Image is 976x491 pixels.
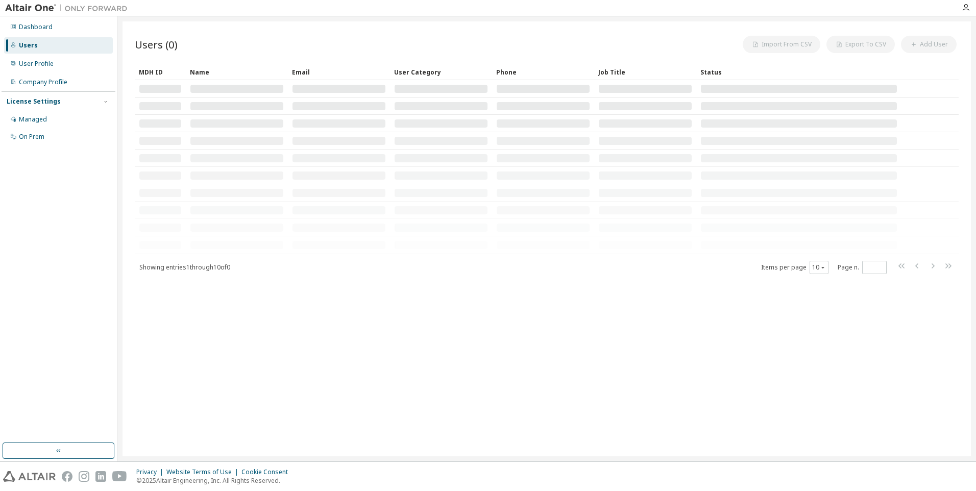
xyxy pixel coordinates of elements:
div: Cookie Consent [241,468,294,476]
img: Altair One [5,3,133,13]
img: linkedin.svg [95,471,106,482]
span: Page n. [838,261,887,274]
div: On Prem [19,133,44,141]
div: Company Profile [19,78,67,86]
div: Status [700,64,897,80]
div: Privacy [136,468,166,476]
div: Users [19,41,38,50]
div: Email [292,64,386,80]
img: instagram.svg [79,471,89,482]
div: License Settings [7,97,61,106]
div: Managed [19,115,47,124]
div: MDH ID [139,64,182,80]
img: altair_logo.svg [3,471,56,482]
button: Add User [901,36,957,53]
span: Items per page [761,261,828,274]
span: Showing entries 1 through 10 of 0 [139,263,230,272]
button: 10 [812,263,826,272]
div: User Profile [19,60,54,68]
img: youtube.svg [112,471,127,482]
div: Job Title [598,64,692,80]
button: Export To CSV [826,36,895,53]
p: © 2025 Altair Engineering, Inc. All Rights Reserved. [136,476,294,485]
img: facebook.svg [62,471,72,482]
div: Phone [496,64,590,80]
div: Dashboard [19,23,53,31]
button: Import From CSV [743,36,820,53]
div: Website Terms of Use [166,468,241,476]
span: Users (0) [135,37,178,52]
div: Name [190,64,284,80]
div: User Category [394,64,488,80]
